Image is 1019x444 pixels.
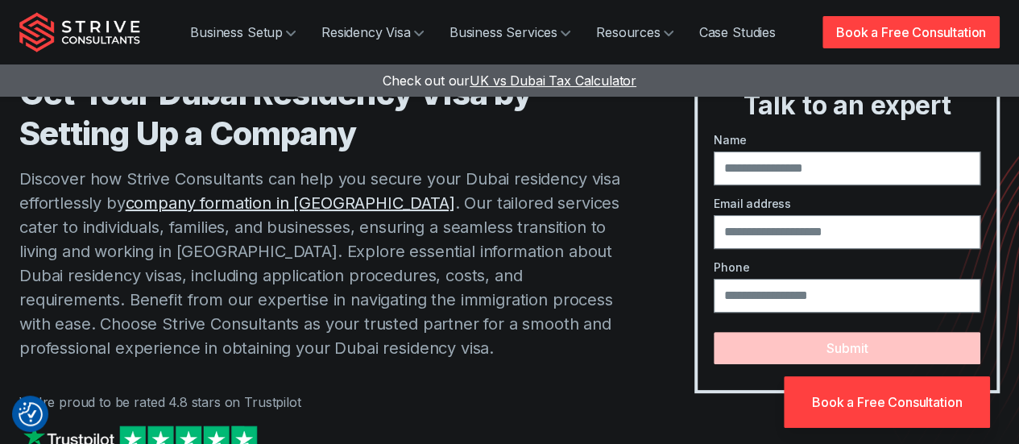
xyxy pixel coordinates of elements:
[714,259,980,276] label: Phone
[383,73,636,89] a: Check out ourUK vs Dubai Tax Calculator
[19,402,43,426] button: Consent Preferences
[19,73,630,154] h1: Get Your Dubai Residency Visa by Setting Up a Company
[583,16,686,48] a: Resources
[784,376,990,428] a: Book a Free Consultation
[309,16,437,48] a: Residency Visa
[126,193,455,213] a: company formation in [GEOGRAPHIC_DATA]
[177,16,309,48] a: Business Setup
[470,73,636,89] span: UK vs Dubai Tax Calculator
[686,16,789,48] a: Case Studies
[822,16,1000,48] a: Book a Free Consultation
[19,167,630,360] p: Discover how Strive Consultants can help you secure your Dubai residency visa effortlessly by . O...
[19,392,630,412] p: We're proud to be rated 4.8 stars on Trustpilot
[19,12,140,52] img: Strive Consultants
[437,16,583,48] a: Business Services
[19,402,43,426] img: Revisit consent button
[714,195,980,212] label: Email address
[704,89,990,122] h3: Talk to an expert
[714,332,980,364] button: Submit
[714,131,980,148] label: Name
